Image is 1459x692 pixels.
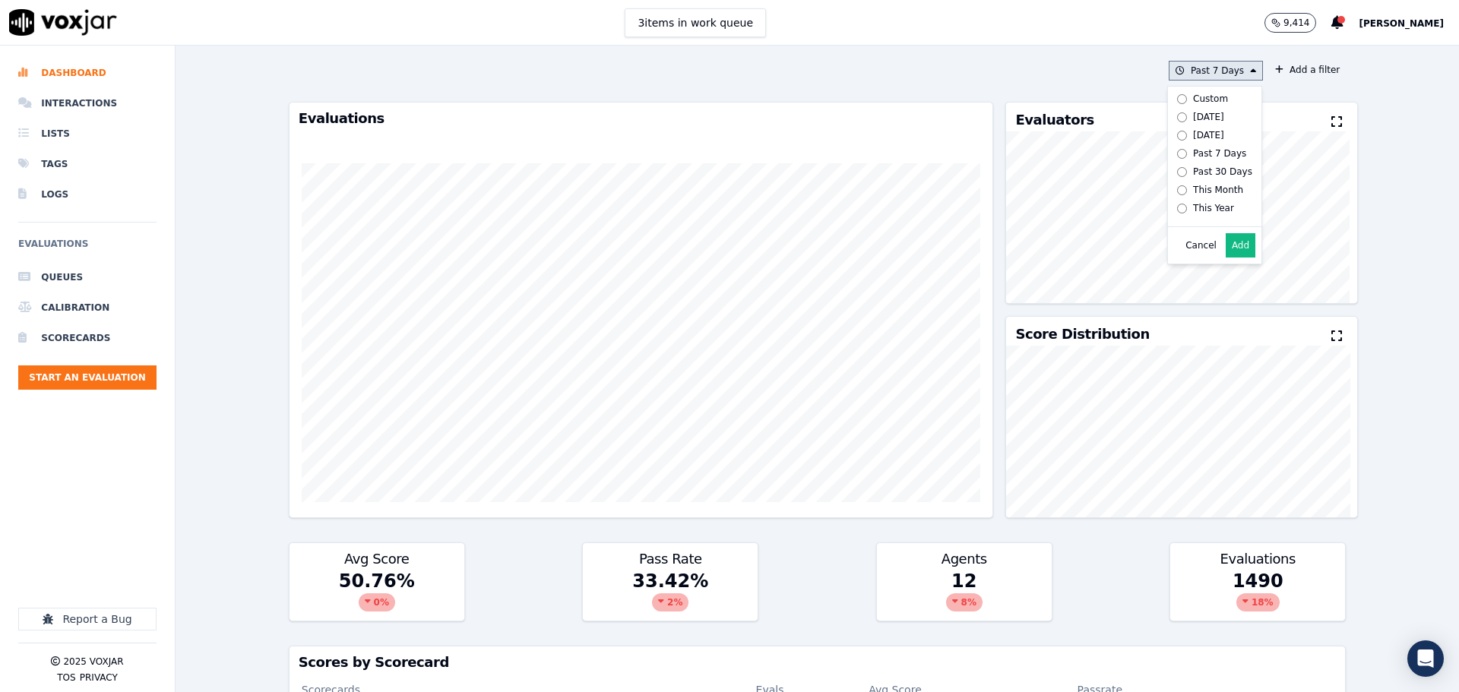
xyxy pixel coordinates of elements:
h3: Scores by Scorecard [299,656,1336,669]
button: Add [1226,233,1255,258]
div: 1490 [1170,569,1345,621]
h3: Pass Rate [592,552,748,566]
h3: Score Distribution [1015,327,1149,341]
button: Privacy [80,671,118,684]
button: Cancel [1185,239,1217,251]
input: [DATE] [1177,112,1187,122]
a: Calibration [18,292,157,323]
h3: Evaluators [1015,113,1093,127]
input: This Month [1177,185,1187,195]
div: Open Intercom Messenger [1407,640,1444,677]
button: [PERSON_NAME] [1359,14,1459,32]
div: This Month [1193,184,1243,196]
button: Add a filter [1269,61,1346,79]
div: 12 [877,569,1052,621]
div: [DATE] [1193,111,1224,123]
button: 9,414 [1264,13,1316,33]
a: Tags [18,149,157,179]
div: 33.42 % [583,569,758,621]
h3: Evaluations [1179,552,1336,566]
div: 50.76 % [290,569,464,621]
div: [DATE] [1193,129,1224,141]
input: Past 7 Days [1177,149,1187,159]
input: [DATE] [1177,131,1187,141]
input: This Year [1177,204,1187,213]
button: Start an Evaluation [18,365,157,390]
a: Dashboard [18,58,157,88]
div: 0 % [359,593,395,611]
a: Lists [18,118,157,149]
button: 3items in work queue [625,8,766,37]
button: Past 7 Days Custom [DATE] [DATE] Past 7 Days Past 30 Days This Month This Year Cancel Add [1169,61,1263,81]
div: Custom [1193,93,1228,105]
img: voxjar logo [9,9,117,36]
div: 8 % [946,593,983,611]
a: Scorecards [18,323,157,353]
div: Past 7 Days [1193,147,1246,160]
div: 2 % [652,593,688,611]
h3: Evaluations [299,112,984,125]
input: Custom [1177,94,1187,104]
div: Past 30 Days [1193,166,1252,178]
a: Interactions [18,88,157,118]
p: 9,414 [1283,17,1309,29]
h3: Agents [886,552,1043,566]
h3: Avg Score [299,552,455,566]
input: Past 30 Days [1177,167,1187,177]
button: TOS [57,671,75,684]
a: Logs [18,179,157,210]
button: Report a Bug [18,608,157,630]
a: Queues [18,262,157,292]
h6: Evaluations [18,235,157,262]
p: 2025 Voxjar [63,656,123,668]
div: This Year [1193,202,1234,214]
span: [PERSON_NAME] [1359,18,1444,29]
button: 9,414 [1264,13,1331,33]
div: 18 % [1236,593,1280,611]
